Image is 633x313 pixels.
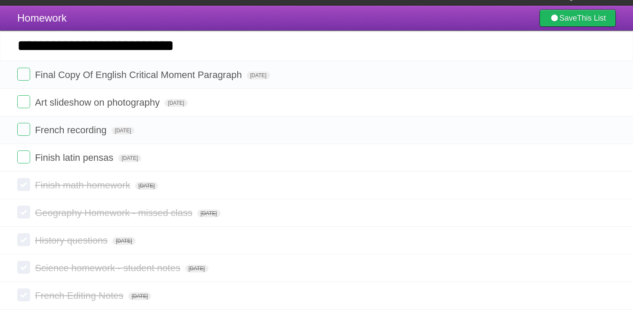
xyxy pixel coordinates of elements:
span: [DATE] [118,154,141,162]
span: Finish math homework [35,180,132,191]
span: Science homework - student notes [35,263,183,273]
span: [DATE] [185,265,208,272]
label: Done [17,150,30,163]
span: French recording [35,125,109,135]
b: This List [577,14,606,22]
label: Done [17,261,30,274]
span: Art slideshow on photography [35,97,162,108]
span: French Editing Notes [35,290,125,301]
span: [DATE] [112,237,136,245]
label: Done [17,123,30,136]
span: [DATE] [128,292,152,300]
span: [DATE] [112,127,135,135]
label: Done [17,68,30,81]
label: Done [17,95,30,108]
span: Homework [17,12,67,24]
span: [DATE] [135,182,158,190]
span: [DATE] [197,210,220,217]
label: Done [17,233,30,246]
span: History questions [35,235,110,246]
a: SaveThis List [540,9,616,27]
span: Final Copy Of English Critical Moment Paragraph [35,69,244,80]
label: Done [17,206,30,219]
span: [DATE] [164,99,188,107]
span: [DATE] [247,72,270,79]
span: Geography Homework - missed class [35,207,195,218]
label: Done [17,288,30,301]
label: Done [17,178,30,191]
span: Finish latin pensas [35,152,115,163]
